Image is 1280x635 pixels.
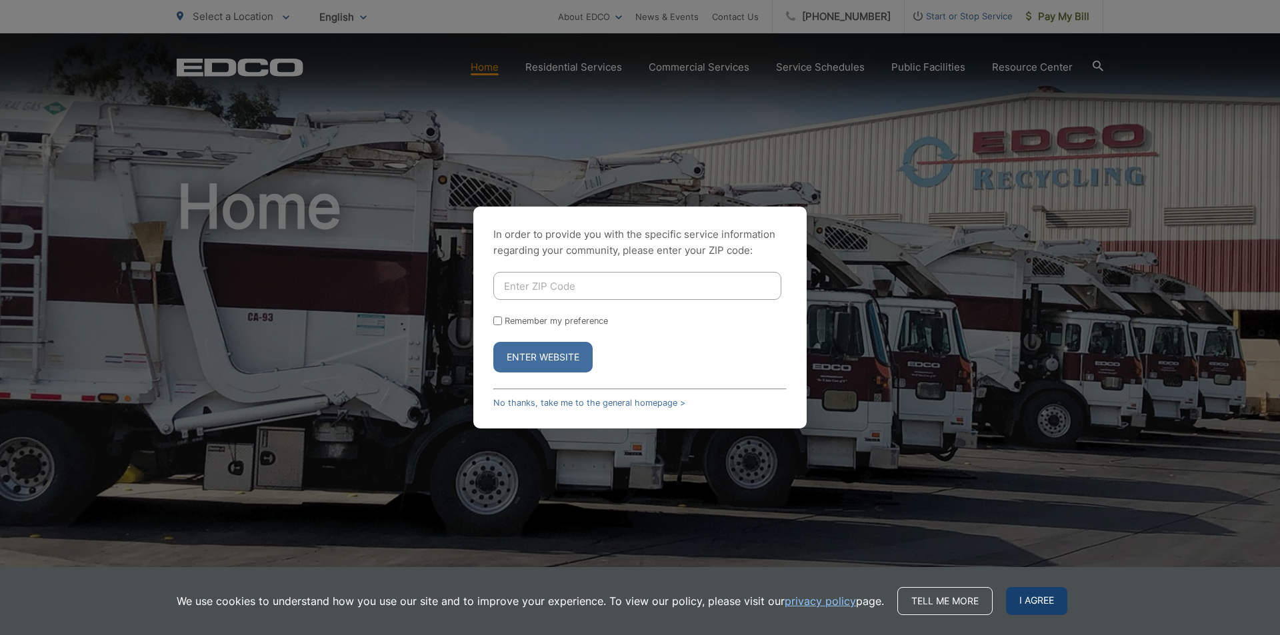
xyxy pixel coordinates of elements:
[493,227,787,259] p: In order to provide you with the specific service information regarding your community, please en...
[493,272,781,300] input: Enter ZIP Code
[505,316,608,326] label: Remember my preference
[897,587,993,615] a: Tell me more
[785,593,856,609] a: privacy policy
[493,398,685,408] a: No thanks, take me to the general homepage >
[493,342,593,372] button: Enter Website
[1006,587,1067,615] span: I agree
[177,593,884,609] p: We use cookies to understand how you use our site and to improve your experience. To view our pol...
